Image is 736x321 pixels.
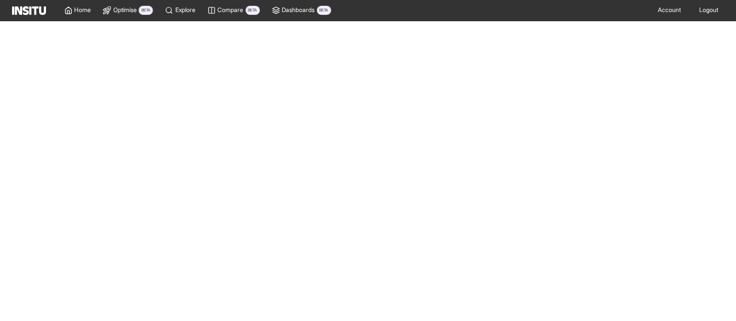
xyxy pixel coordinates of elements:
span: Compare [217,6,243,14]
img: Logo [12,6,46,16]
span: BETA [139,6,153,15]
span: Home [74,6,91,14]
span: Dashboards [282,6,315,14]
span: BETA [317,6,331,15]
span: Explore [175,6,195,14]
span: Optimise [113,6,137,14]
span: BETA [246,6,260,15]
